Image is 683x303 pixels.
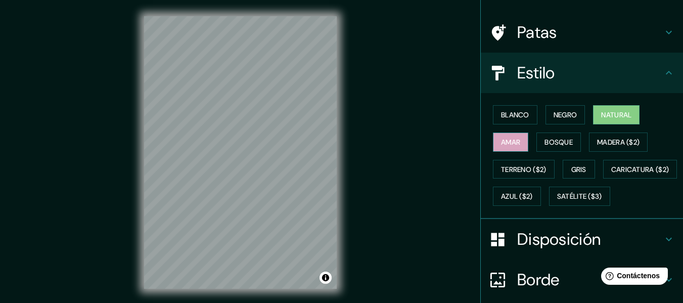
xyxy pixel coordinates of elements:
iframe: Lanzador de widgets de ayuda [593,264,672,292]
button: Bosque [536,133,581,152]
button: Madera ($2) [589,133,648,152]
font: Caricatura ($2) [611,165,669,174]
font: Madera ($2) [597,138,640,147]
div: Borde [481,259,683,300]
div: Disposición [481,219,683,259]
button: Azul ($2) [493,187,541,206]
font: Disposición [517,229,601,250]
font: Azul ($2) [501,192,533,201]
font: Amar [501,138,520,147]
font: Negro [554,110,577,119]
button: Terreno ($2) [493,160,555,179]
div: Patas [481,12,683,53]
button: Blanco [493,105,537,124]
font: Estilo [517,62,555,83]
div: Estilo [481,53,683,93]
font: Patas [517,22,557,43]
canvas: Mapa [144,16,337,289]
font: Satélite ($3) [557,192,602,201]
font: Borde [517,269,560,290]
button: Caricatura ($2) [603,160,677,179]
font: Blanco [501,110,529,119]
button: Satélite ($3) [549,187,610,206]
button: Activar o desactivar atribución [320,272,332,284]
button: Gris [563,160,595,179]
font: Gris [571,165,586,174]
button: Natural [593,105,640,124]
button: Negro [545,105,585,124]
font: Terreno ($2) [501,165,547,174]
font: Bosque [544,138,573,147]
font: Natural [601,110,631,119]
button: Amar [493,133,528,152]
